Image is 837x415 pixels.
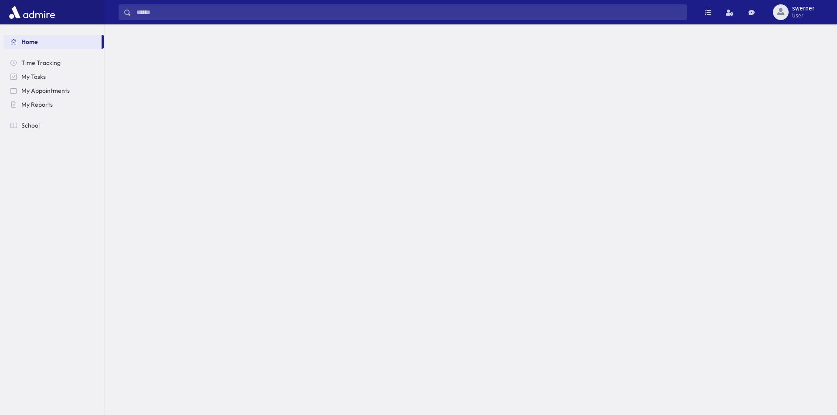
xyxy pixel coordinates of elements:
span: School [21,121,40,129]
span: User [792,12,814,19]
span: My Appointments [21,87,70,94]
span: Time Tracking [21,59,61,67]
a: My Appointments [3,84,104,98]
span: Home [21,38,38,46]
span: My Reports [21,101,53,108]
a: My Reports [3,98,104,111]
span: My Tasks [21,73,46,81]
img: AdmirePro [7,3,57,21]
a: School [3,118,104,132]
a: My Tasks [3,70,104,84]
input: Search [131,4,687,20]
a: Time Tracking [3,56,104,70]
span: swerner [792,5,814,12]
a: Home [3,35,102,49]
